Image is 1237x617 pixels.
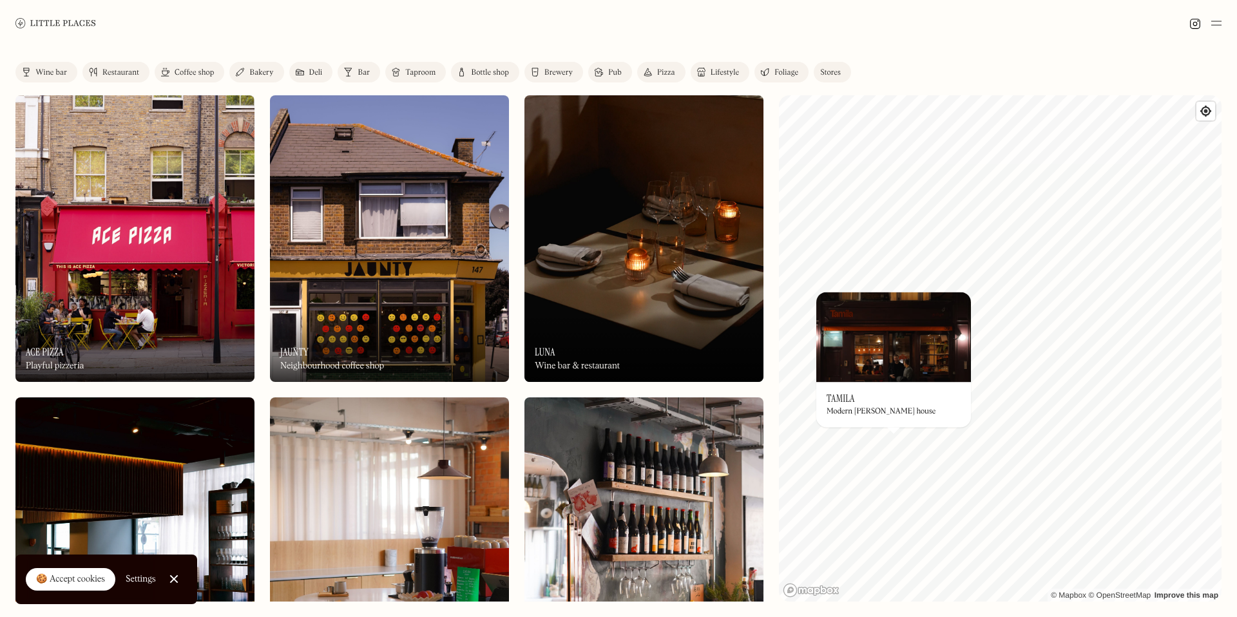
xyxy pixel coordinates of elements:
[471,69,509,77] div: Bottle shop
[280,361,384,372] div: Neighbourhood coffee shop
[814,62,851,82] a: Stores
[657,69,675,77] div: Pizza
[691,62,749,82] a: Lifestyle
[524,95,763,382] img: Luna
[126,565,156,594] a: Settings
[26,361,84,372] div: Playful pizzeria
[535,346,555,358] h3: Luna
[820,69,841,77] div: Stores
[270,95,509,382] img: Jaunty
[405,69,436,77] div: Taproom
[126,574,156,584] div: Settings
[1051,591,1086,600] a: Mapbox
[1155,591,1218,600] a: Improve this map
[827,408,935,417] div: Modern [PERSON_NAME] house
[155,62,224,82] a: Coffee shop
[15,95,254,382] a: Ace PizzaAce PizzaAce PizzaPlayful pizzeria
[35,69,67,77] div: Wine bar
[608,69,622,77] div: Pub
[280,346,309,358] h3: Jaunty
[338,62,380,82] a: Bar
[270,95,509,382] a: JauntyJauntyJauntyNeighbourhood coffee shop
[385,62,446,82] a: Taproom
[175,69,214,77] div: Coffee shop
[102,69,139,77] div: Restaurant
[779,95,1222,602] canvas: Map
[229,62,283,82] a: Bakery
[774,69,798,77] div: Foliage
[15,62,77,82] a: Wine bar
[173,579,174,580] div: Close Cookie Popup
[1196,102,1215,120] button: Find my location
[535,361,620,372] div: Wine bar & restaurant
[289,62,333,82] a: Deli
[26,568,115,591] a: 🍪 Accept cookies
[36,573,105,586] div: 🍪 Accept cookies
[544,69,573,77] div: Brewery
[816,292,971,382] img: Tamila
[637,62,686,82] a: Pizza
[26,346,64,358] h3: Ace Pizza
[15,95,254,382] img: Ace Pizza
[711,69,739,77] div: Lifestyle
[588,62,632,82] a: Pub
[827,392,855,404] h3: Tamila
[1088,591,1151,600] a: OpenStreetMap
[451,62,519,82] a: Bottle shop
[358,69,370,77] div: Bar
[783,583,839,598] a: Mapbox homepage
[309,69,323,77] div: Deli
[161,566,187,592] a: Close Cookie Popup
[816,292,971,427] a: TamilaTamilaTamilaModern [PERSON_NAME] house
[524,62,583,82] a: Brewery
[82,62,149,82] a: Restaurant
[249,69,273,77] div: Bakery
[524,95,763,382] a: LunaLunaLunaWine bar & restaurant
[754,62,809,82] a: Foliage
